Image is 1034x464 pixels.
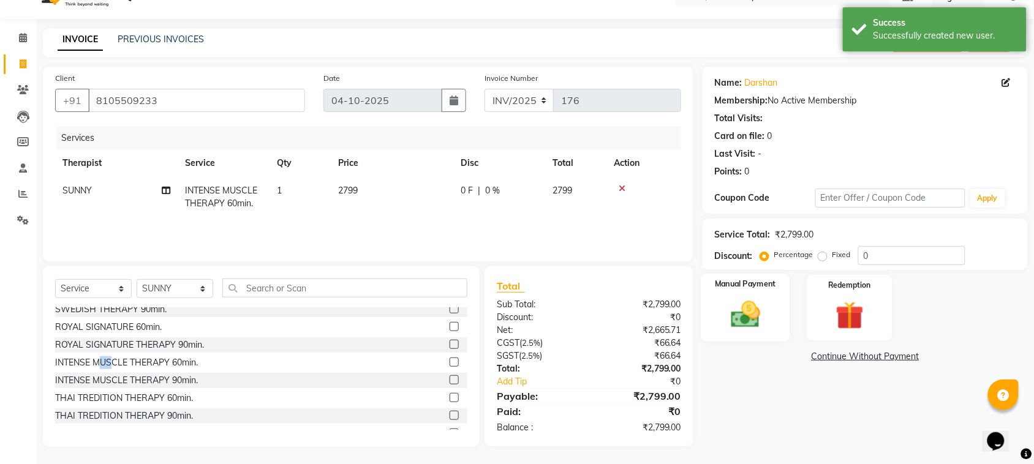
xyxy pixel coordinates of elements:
[55,339,204,351] div: ROYAL SIGNATURE THERAPY 90min.
[488,350,589,362] div: ( )
[774,249,813,260] label: Percentage
[178,149,270,177] th: Service
[55,303,167,316] div: SWEDISH THERAPY 90min.
[185,185,257,209] span: INTENSE MUSCLE THERAPY 60min.
[488,389,589,403] div: Payable:
[55,410,193,422] div: THAI TREDITION THERAPY 90min.
[589,362,690,375] div: ₹2,799.00
[55,427,162,440] div: SHIATSU THERAPY 60min.
[270,149,331,177] th: Qty
[478,184,480,197] span: |
[55,356,198,369] div: INTENSE MUSCLE THERAPY 60min.
[62,185,92,196] span: SUNNY
[497,337,519,348] span: CGST
[832,249,851,260] label: Fixed
[488,324,589,337] div: Net:
[338,185,358,196] span: 2799
[715,94,768,107] div: Membership:
[118,34,204,45] a: PREVIOUS INVOICES
[715,228,771,241] div: Service Total:
[589,298,690,311] div: ₹2,799.00
[715,148,756,160] div: Last Visit:
[55,149,178,177] th: Therapist
[715,279,776,290] label: Manual Payment
[589,350,690,362] div: ₹66.64
[874,29,1017,42] div: Successfully created new user.
[715,130,765,143] div: Card on file:
[55,374,198,387] div: INTENSE MUSCLE THERAPY 90min.
[589,324,690,337] div: ₹2,665.71
[277,185,282,196] span: 1
[715,112,763,125] div: Total Visits:
[758,148,762,160] div: -
[553,185,572,196] span: 2799
[722,297,769,331] img: _cash.svg
[488,404,589,419] div: Paid:
[589,404,690,419] div: ₹0
[521,351,540,361] span: 2.5%
[488,298,589,311] div: Sub Total:
[745,165,750,178] div: 0
[545,149,606,177] th: Total
[485,73,538,84] label: Invoice Number
[323,73,340,84] label: Date
[827,298,873,333] img: _gift.svg
[715,250,753,263] div: Discount:
[589,311,690,324] div: ₹0
[589,421,690,434] div: ₹2,799.00
[331,149,453,177] th: Price
[768,130,772,143] div: 0
[488,362,589,375] div: Total:
[983,415,1022,452] iframe: chat widget
[488,375,606,388] a: Add Tip
[488,337,589,350] div: ( )
[715,77,742,89] div: Name:
[715,165,742,178] div: Points:
[705,350,1025,363] a: Continue Without Payment
[485,184,500,197] span: 0 %
[56,127,690,149] div: Services
[970,189,1005,208] button: Apply
[745,77,778,89] a: Darshan
[874,17,1017,29] div: Success
[488,421,589,434] div: Balance :
[58,29,103,51] a: INVOICE
[497,280,525,293] span: Total
[55,89,89,112] button: +91
[589,389,690,403] div: ₹2,799.00
[815,189,965,208] input: Enter Offer / Coupon Code
[522,338,540,348] span: 2.5%
[829,280,871,291] label: Redemption
[775,228,814,241] div: ₹2,799.00
[606,149,681,177] th: Action
[488,311,589,324] div: Discount:
[55,73,75,84] label: Client
[453,149,545,177] th: Disc
[55,392,193,405] div: THAI TREDITION THERAPY 60min.
[589,337,690,350] div: ₹66.64
[222,279,467,297] input: Search or Scan
[88,89,305,112] input: Search by Name/Mobile/Email/Code
[55,321,162,334] div: ROYAL SIGNATURE 60min.
[715,94,1016,107] div: No Active Membership
[497,350,519,361] span: SGST
[606,375,690,388] div: ₹0
[715,192,815,204] div: Coupon Code
[461,184,473,197] span: 0 F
